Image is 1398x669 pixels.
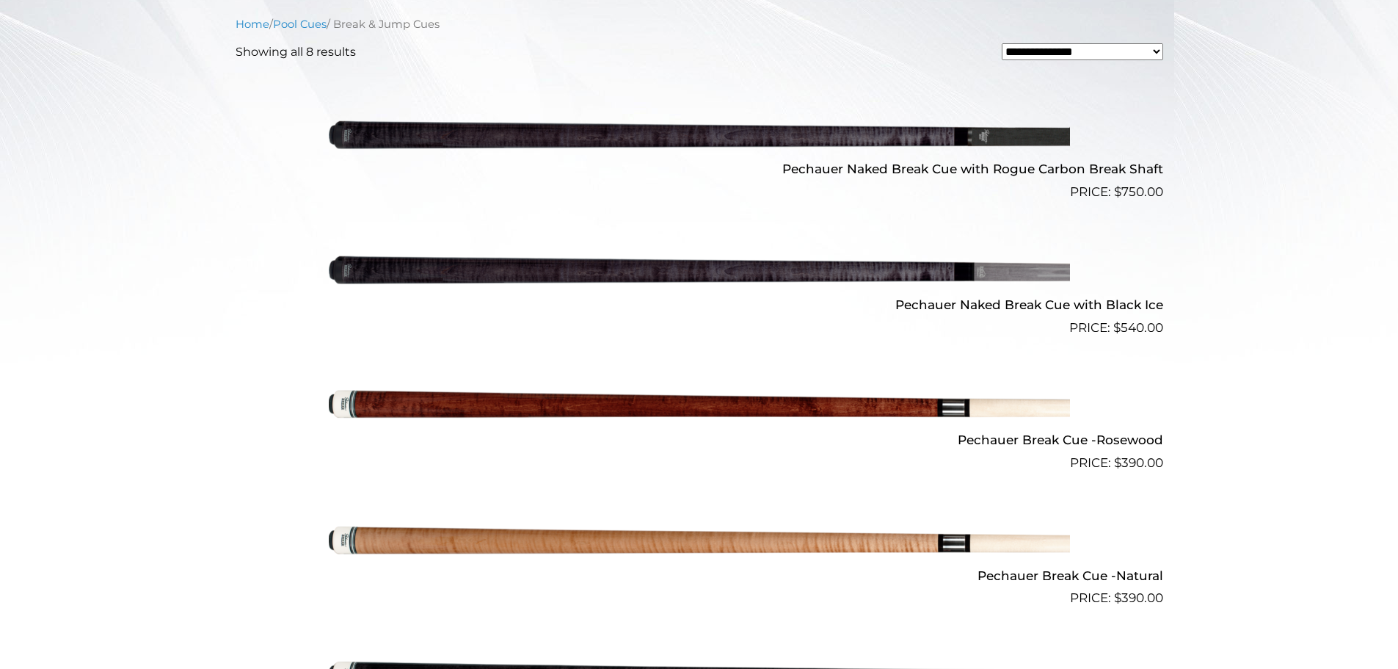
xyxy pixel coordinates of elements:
bdi: 390.00 [1114,590,1163,605]
nav: Breadcrumb [236,16,1163,32]
a: Pechauer Naked Break Cue with Black Ice $540.00 [236,208,1163,337]
span: $ [1114,455,1121,470]
img: Pechauer Break Cue -Natural [329,479,1070,602]
p: Showing all 8 results [236,43,356,61]
a: Home [236,18,269,31]
img: Pechauer Naked Break Cue with Black Ice [329,208,1070,331]
span: $ [1114,184,1121,199]
a: Pechauer Break Cue -Rosewood $390.00 [236,344,1163,473]
a: Pechauer Break Cue -Natural $390.00 [236,479,1163,608]
h2: Pechauer Break Cue -Natural [236,562,1163,589]
span: $ [1114,590,1121,605]
img: Pechauer Break Cue -Rosewood [329,344,1070,467]
h2: Pechauer Break Cue -Rosewood [236,427,1163,454]
a: Pool Cues [273,18,327,31]
h2: Pechauer Naked Break Cue with Black Ice [236,291,1163,318]
a: Pechauer Naked Break Cue with Rogue Carbon Break Shaft $750.00 [236,73,1163,202]
img: Pechauer Naked Break Cue with Rogue Carbon Break Shaft [329,73,1070,196]
bdi: 540.00 [1113,320,1163,335]
span: $ [1113,320,1121,335]
select: Shop order [1002,43,1163,60]
bdi: 750.00 [1114,184,1163,199]
h2: Pechauer Naked Break Cue with Rogue Carbon Break Shaft [236,156,1163,183]
bdi: 390.00 [1114,455,1163,470]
